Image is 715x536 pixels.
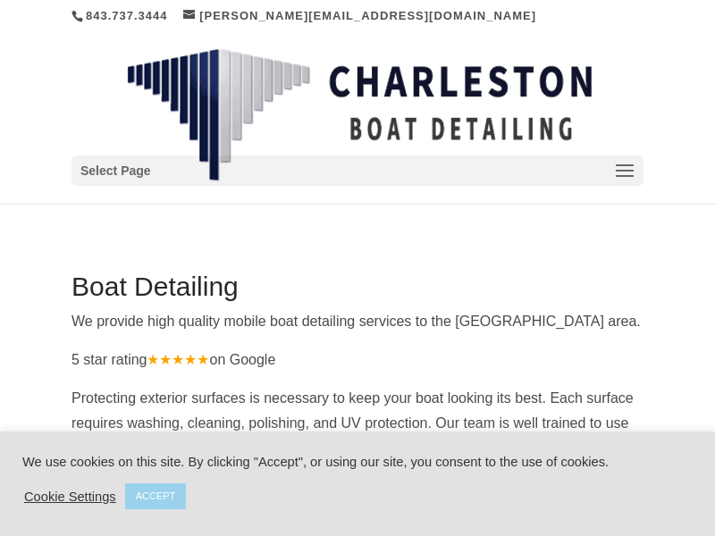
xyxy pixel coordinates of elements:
[209,352,275,367] span: on Google
[71,273,643,309] h1: Boat Detailing
[22,454,693,470] div: We use cookies on this site. By clicking "Accept", or using our site, you consent to the use of c...
[125,483,187,509] a: ACCEPT
[71,352,209,367] span: 5 star rating
[24,489,116,505] a: Cookie Settings
[86,9,168,22] a: 843.737.3444
[127,48,592,182] img: Charleston Boat Detailing
[80,161,151,181] span: Select Page
[147,352,209,367] span: ★★★★★
[183,9,536,22] a: [PERSON_NAME][EMAIL_ADDRESS][DOMAIN_NAME]
[71,309,643,348] p: We provide high quality mobile boat detailing services to the [GEOGRAPHIC_DATA] area.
